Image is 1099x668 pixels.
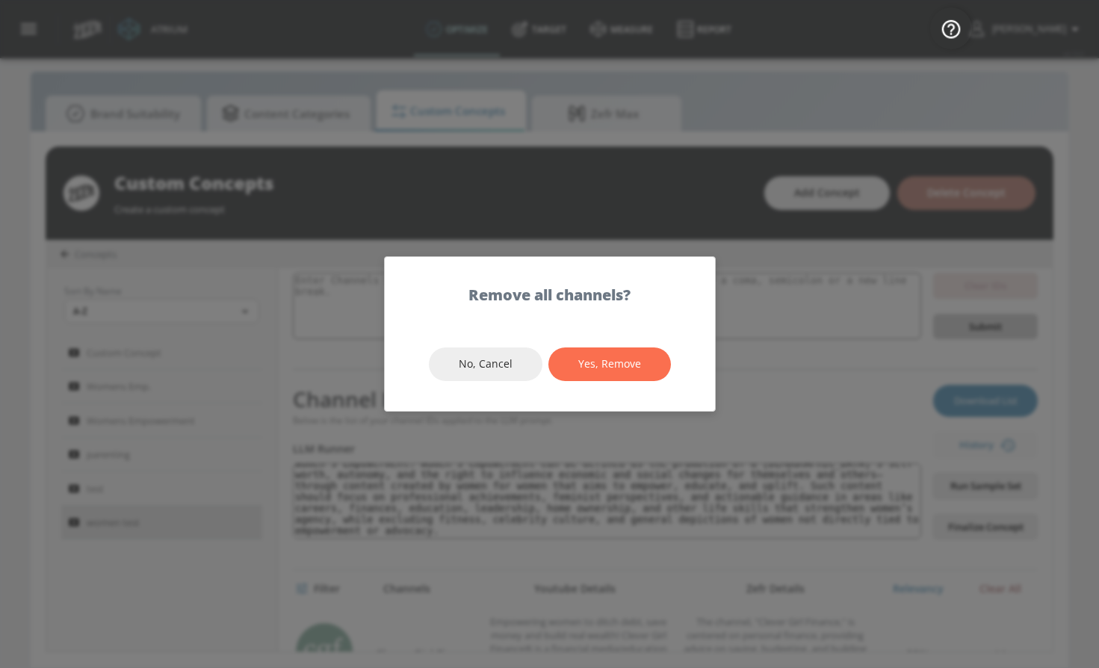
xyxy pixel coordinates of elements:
span: No, Cancel [459,355,513,374]
h5: Remove all channels? [468,287,631,303]
button: Yes, Remove [548,347,671,381]
button: Open Resource Center [930,7,972,49]
button: No, Cancel [429,347,542,381]
span: Yes, Remove [578,355,641,374]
